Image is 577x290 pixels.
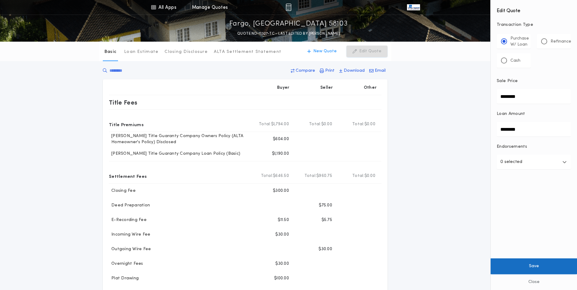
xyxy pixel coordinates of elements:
p: Edit Quote [359,48,381,54]
button: 0 selected [497,155,571,169]
p: Loan Amount [497,111,525,117]
p: $1,190.00 [272,151,289,157]
input: Loan Amount [497,122,571,136]
p: Overnight Fees [109,261,143,267]
input: Sale Price [497,89,571,104]
b: Total: [309,121,321,127]
p: ALTA Settlement Statement [214,49,281,55]
span: $0.00 [364,173,375,179]
p: Closing Disclosure [165,49,208,55]
p: New Quote [313,48,337,54]
img: img [286,4,291,11]
p: E-Recording Fee [109,217,147,223]
p: Incoming Wire Fee [109,232,150,238]
span: $960.75 [316,173,332,179]
p: Closing Fee [109,188,136,194]
p: Endorsements [497,144,571,150]
p: Email [375,68,386,74]
span: $0.00 [364,121,375,127]
p: $75.00 [319,202,332,209]
button: Compare [289,65,317,76]
p: Transaction Type [497,22,571,28]
p: Download [344,68,365,74]
p: Settlement Fees [109,171,147,181]
b: Total: [261,173,273,179]
img: vs-icon [407,4,420,10]
button: Print [318,65,336,76]
button: New Quote [301,46,343,57]
p: $30.00 [318,246,332,252]
p: Basic [104,49,116,55]
b: Total: [259,121,271,127]
p: Purchase W/ Loan [510,36,529,48]
p: $30.00 [275,232,289,238]
p: $604.00 [273,136,289,142]
p: $5.75 [322,217,332,223]
span: $646.50 [273,173,289,179]
b: Total: [352,173,364,179]
button: Email [367,65,388,76]
p: $100.00 [274,275,289,281]
p: Title Premiums [109,119,144,129]
p: [PERSON_NAME] Title Guaranty Company Owners Policy (ALTA Homeowner's Policy) Disclosed [109,133,251,145]
p: Print [325,68,335,74]
p: Plat Drawing [109,275,139,281]
p: 0 selected [500,158,522,166]
p: QUOTE ND-11327-TC - LAST EDITED BY [PERSON_NAME] [237,31,340,37]
button: Close [491,274,577,290]
p: Deed Preparation [109,202,150,209]
p: $11.50 [278,217,289,223]
p: Title Fees [109,98,137,107]
p: Other [364,85,377,91]
p: Sale Price [497,78,518,84]
p: Seller [320,85,333,91]
p: Compare [296,68,315,74]
span: $1,794.00 [271,121,289,127]
h4: Edit Quote [497,4,571,15]
p: $30.00 [275,261,289,267]
p: Cash [510,58,520,64]
span: $0.00 [321,121,332,127]
p: Fargo, [GEOGRAPHIC_DATA] 58103 [229,19,348,29]
b: Total: [352,121,364,127]
p: $300.00 [273,188,289,194]
button: Save [491,258,577,274]
p: [PERSON_NAME] Title Guaranty Company Loan Policy (Basic) [109,151,240,157]
button: Download [337,65,367,76]
b: Total: [304,173,317,179]
p: Outgoing Wire Fee [109,246,151,252]
button: Edit Quote [346,46,388,57]
p: Loan Estimate [124,49,158,55]
p: Buyer [277,85,289,91]
p: Refinance [551,39,571,45]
